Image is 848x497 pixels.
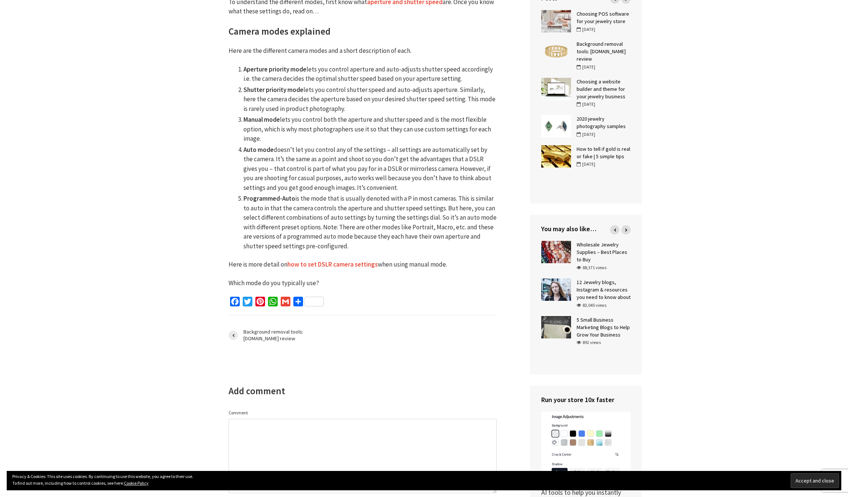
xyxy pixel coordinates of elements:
strong: Auto mode [243,146,274,154]
strong: Shutter priority mode [243,86,303,94]
p: Which mode do you typically use? [229,278,497,288]
div: 892 views [577,339,601,346]
div: 83,045 views [577,302,606,309]
a: Facebook [229,297,241,309]
span: [DATE] [577,161,595,167]
p: Here is more detail on when using manual mode. [229,260,497,270]
h4: You may also like… [541,224,631,233]
a: Gmail [279,297,292,309]
a: Pinterest [254,297,267,309]
a: Wholesale Jewelry Supplies – Best Places to Buy [577,241,627,263]
li: is the mode that is usually denoted with a P in most cameras. This is similar to auto in that the... [243,194,497,251]
a: 2020 jewelry photography samples [577,115,626,130]
div: Privacy & Cookies: This site uses cookies. By continuing to use this website, you agree to their ... [7,471,841,490]
a: WhatsApp [267,297,279,309]
li: lets you control shutter speed and auto-adjusts aperture. Similarly, here the camera decides the ... [243,85,497,114]
strong: Manual mode [243,115,280,124]
span: [DATE] [577,131,595,137]
span: [DATE] [577,64,595,70]
span: Background removal tools: [DOMAIN_NAME] review [243,328,337,342]
input: Accept and close [791,473,839,488]
h2: Camera modes explained [229,25,497,38]
a: Share [292,297,325,309]
strong: Programmed-Auto [243,194,295,203]
p: Here are the different camera modes and a short description of each. [229,46,497,56]
li: lets you control aperture and auto-adjusts shutter speed accordingly i.e. the camera decides the ... [243,65,497,84]
a: Twitter [241,297,254,309]
a: Cookie Policy [124,480,149,486]
span: [DATE] [577,101,595,107]
a: 5 Small Business Marketing Blogs to Help Grow Your Business [577,316,630,338]
a: 12 Jewelry blogs, Instagram & resources you need to know about [577,279,631,300]
li: doesn’t let you control any of the settings – all settings are automatically set by the camera. I... [243,145,497,193]
li: lets you control both the aperture and shutter speed and is the most flexible option, which is wh... [243,115,497,144]
a: Background removal tools: [DOMAIN_NAME] review [577,41,626,62]
strong: Aperture priority mode [243,65,306,73]
h4: Run your store 10x faster [541,395,631,404]
a: Background removal tools: [DOMAIN_NAME] review [229,328,363,342]
a: How to tell if gold is real or fake | 5 simple tips [577,146,630,160]
span: [DATE] [577,26,595,32]
div: 88,371 views [577,264,606,271]
a: Choosing a website builder and theme for your jewelry business [577,78,625,100]
h4: Add comment [229,385,285,397]
a: how to set DSLR camera settings [287,260,378,269]
label: Comment [229,411,248,415]
a: Choosing POS software for your jewelry store [577,10,629,25]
